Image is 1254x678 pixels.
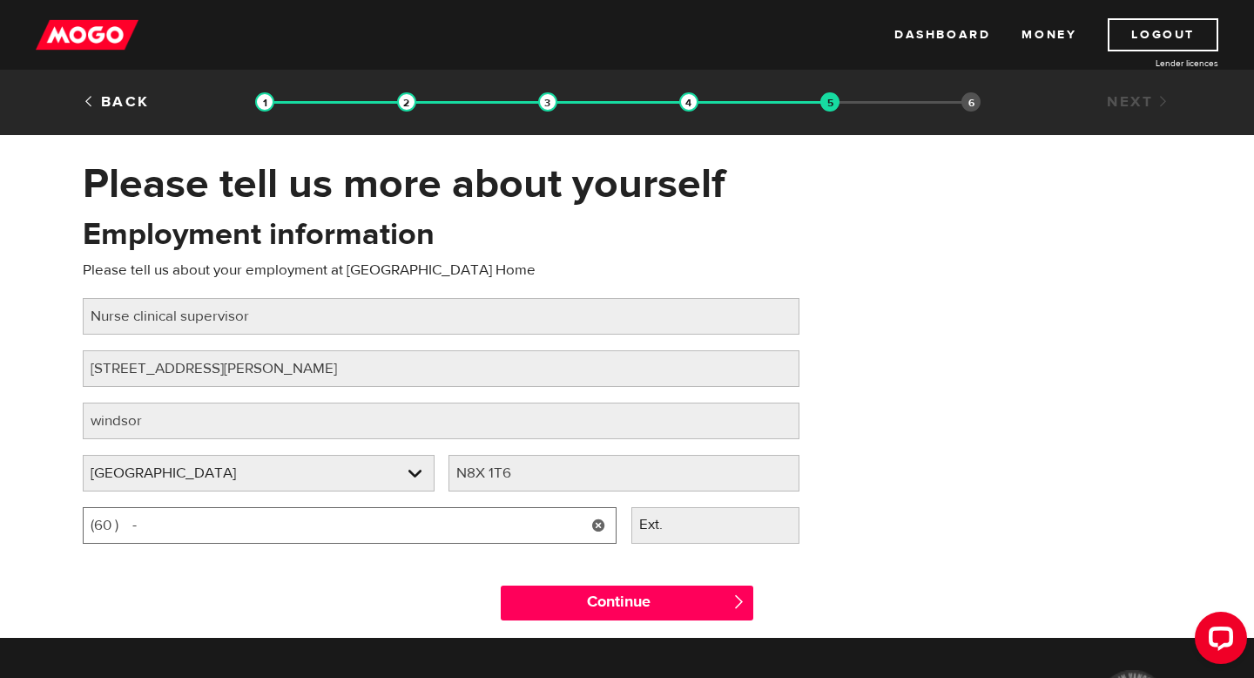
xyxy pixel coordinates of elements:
[1021,18,1076,51] a: Money
[820,92,839,112] img: transparent-188c492fd9eaac0f573672f40bb141c2.gif
[501,586,753,620] input: Continue
[83,161,1171,207] h1: Please tell us more about yourself
[36,18,138,51] img: mogo_logo-11ee424be714fa7cbb0f0f49df9e16ec.png
[1107,92,1171,112] a: Next
[255,92,274,112] img: transparent-188c492fd9eaac0f573672f40bb141c2.gif
[679,92,698,112] img: transparent-188c492fd9eaac0f573672f40bb141c2.gif
[631,507,698,543] label: Ext.
[397,92,416,112] img: transparent-188c492fd9eaac0f573672f40bb141c2.gif
[731,594,746,609] span: 
[83,260,799,281] p: Please tell us about your employment at [GEOGRAPHIC_DATA] Home
[1181,605,1254,678] iframe: LiveChat chat widget
[83,216,435,253] h2: Employment information
[83,92,150,112] a: Back
[1108,18,1218,51] a: Logout
[894,18,990,51] a: Dashboard
[1088,57,1218,70] a: Lender licences
[538,92,557,112] img: transparent-188c492fd9eaac0f573672f40bb141c2.gif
